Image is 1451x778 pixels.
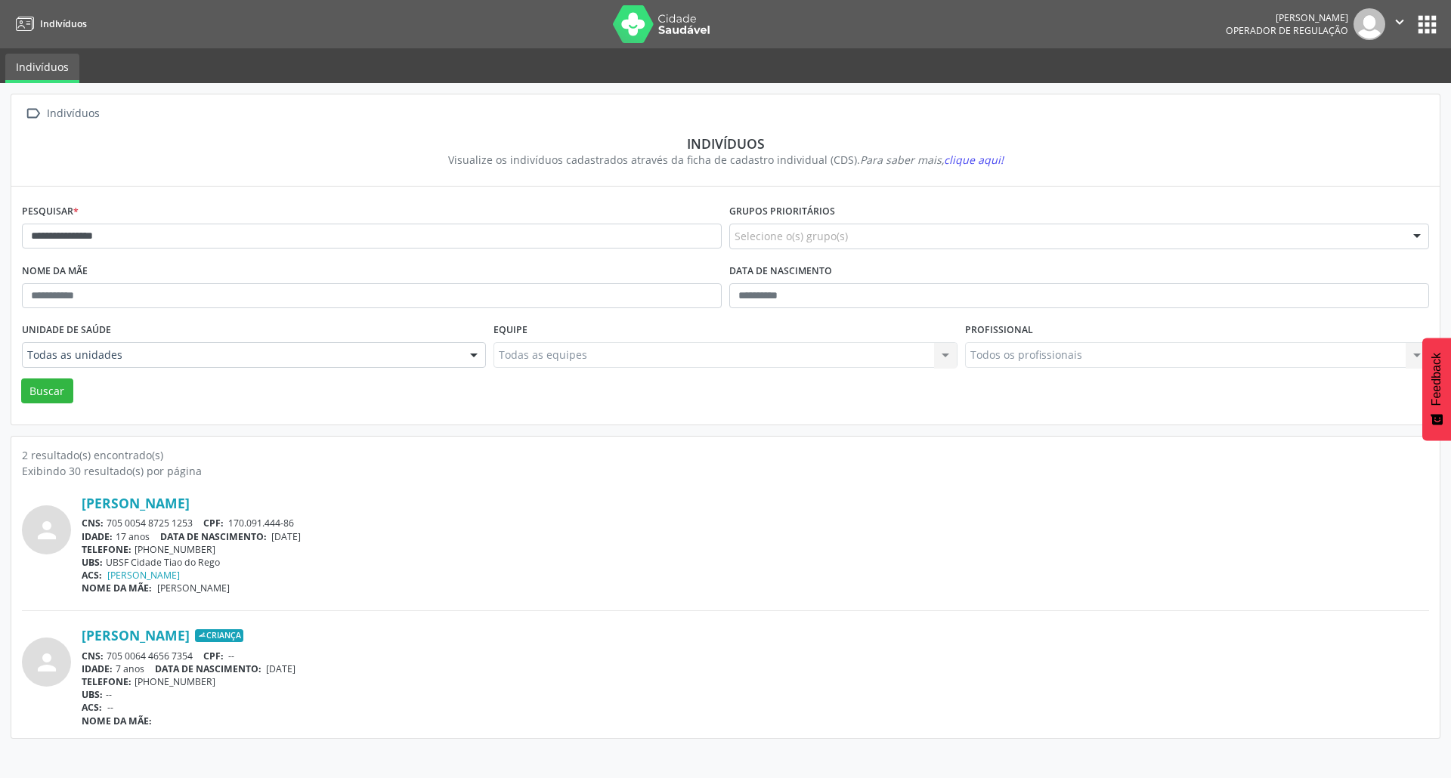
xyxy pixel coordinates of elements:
[266,662,295,675] span: [DATE]
[32,135,1419,152] div: Indivíduos
[1414,11,1440,38] button: apps
[82,675,1429,688] div: [PHONE_NUMBER]
[82,530,113,543] span: IDADE:
[40,17,87,30] span: Indivíduos
[82,495,190,511] a: [PERSON_NAME]
[82,530,1429,543] div: 17 anos
[82,715,152,727] span: NOME DA MÃE:
[735,228,848,244] span: Selecione o(s) grupo(s)
[1430,353,1443,406] span: Feedback
[21,378,73,404] button: Buscar
[860,153,1004,167] i: Para saber mais,
[729,200,835,224] label: Grupos prioritários
[32,152,1419,168] div: Visualize os indivíduos cadastrados através da ficha de cadastro individual (CDS).
[22,319,111,342] label: Unidade de saúde
[157,582,230,594] span: [PERSON_NAME]
[22,260,88,283] label: Nome da mãe
[203,517,224,529] span: CPF:
[22,103,102,125] a:  Indivíduos
[965,319,1033,342] label: Profissional
[82,582,152,594] span: NOME DA MÃE:
[82,650,1429,662] div: 705 0064 4656 7354
[1226,11,1348,24] div: [PERSON_NAME]
[203,650,224,662] span: CPF:
[22,447,1429,463] div: 2 resultado(s) encontrado(s)
[1391,14,1408,30] i: 
[1354,8,1385,40] img: img
[82,517,104,529] span: CNS:
[82,517,1429,529] div: 705 0054 8725 1253
[82,650,104,662] span: CNS:
[22,463,1429,479] div: Exibindo 30 resultado(s) por página
[729,260,832,283] label: Data de nascimento
[82,556,103,569] span: UBS:
[82,688,103,701] span: UBS:
[11,11,87,36] a: Indivíduos
[228,517,294,529] span: 170.091.444-86
[22,200,79,224] label: Pesquisar
[33,517,60,544] i: person
[82,662,113,675] span: IDADE:
[82,688,1429,701] div: --
[1385,8,1414,40] button: 
[155,662,261,675] span: DATA DE NASCIMENTO:
[271,530,301,543] span: [DATE]
[27,347,455,363] span: Todas as unidades
[82,662,1429,675] div: 7 anos
[493,319,527,342] label: Equipe
[82,675,131,688] span: TELEFONE:
[1422,338,1451,440] button: Feedback - Mostrar pesquisa
[33,649,60,676] i: person
[82,701,102,714] span: ACS:
[228,650,234,662] span: --
[160,530,267,543] span: DATA DE NASCIMENTO:
[944,153,1004,167] span: clique aqui!
[195,629,243,643] span: Criança
[107,569,180,582] a: [PERSON_NAME]
[22,103,44,125] i: 
[82,543,131,556] span: TELEFONE:
[5,54,79,83] a: Indivíduos
[1226,24,1348,37] span: Operador de regulação
[82,543,1429,556] div: [PHONE_NUMBER]
[107,701,113,714] span: --
[82,569,102,582] span: ACS:
[82,556,1429,569] div: UBSF Cidade Tiao do Rego
[44,103,102,125] div: Indivíduos
[82,627,190,644] a: [PERSON_NAME]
